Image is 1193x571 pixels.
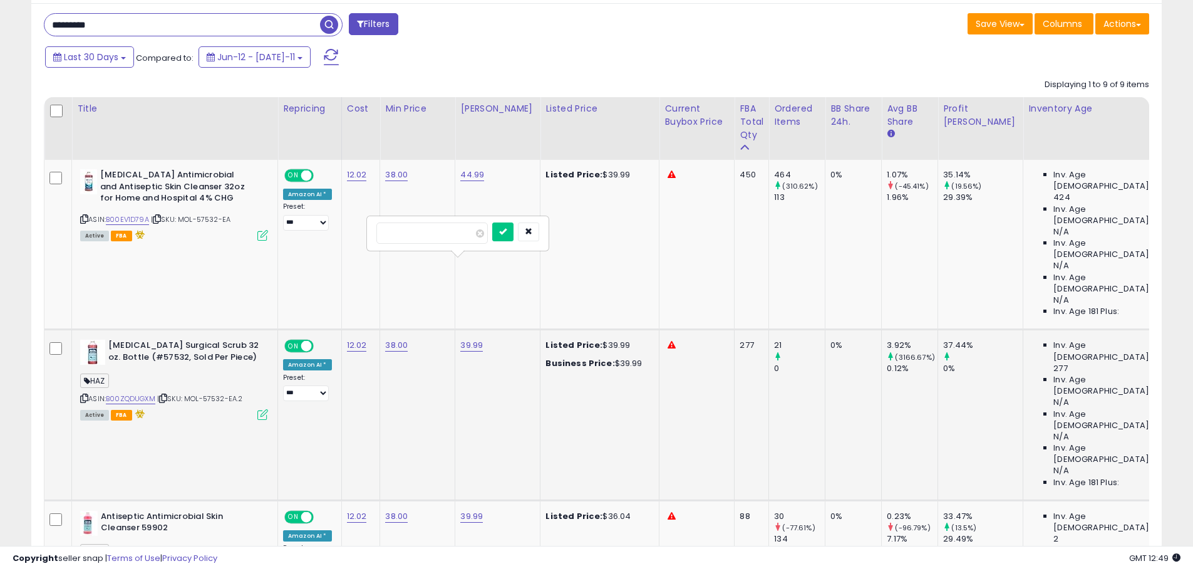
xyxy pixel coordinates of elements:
[157,394,243,404] span: | SKU: MOL-57532-EA.2
[1053,204,1168,226] span: Inv. Age [DEMOGRAPHIC_DATA]:
[740,340,759,351] div: 277
[385,510,408,523] a: 38.00
[830,511,872,522] div: 0%
[943,511,1023,522] div: 33.47%
[347,339,367,352] a: 12.02
[943,533,1023,545] div: 29.49%
[887,102,932,128] div: Avg BB Share
[385,339,408,352] a: 38.00
[774,533,825,545] div: 134
[1053,443,1168,465] span: Inv. Age [DEMOGRAPHIC_DATA]-180:
[1053,306,1119,317] span: Inv. Age 181 Plus:
[774,102,820,128] div: Ordered Items
[545,102,654,115] div: Listed Price
[80,410,109,421] span: All listings currently available for purchase on Amazon
[106,214,149,225] a: B00EV1D79A
[1053,511,1168,533] span: Inv. Age [DEMOGRAPHIC_DATA]:
[774,340,825,351] div: 21
[943,102,1018,128] div: Profit [PERSON_NAME]
[1129,552,1180,564] span: 2025-08-11 12:49 GMT
[80,374,109,388] span: HAZ
[107,552,160,564] a: Terms of Use
[895,181,928,191] small: (-45.41%)
[740,169,759,181] div: 450
[887,128,894,140] small: Avg BB Share.
[312,170,332,181] span: OFF
[1035,13,1093,34] button: Columns
[460,339,483,352] a: 39.99
[80,340,105,365] img: 41BRYWeR9WL._SL40_.jpg
[1095,13,1149,34] button: Actions
[13,553,217,565] div: seller snap | |
[943,169,1023,181] div: 35.14%
[132,230,145,239] i: hazardous material
[100,169,252,207] b: [MEDICAL_DATA] Antimicrobial and Antiseptic Skin Cleanser 32oz for Home and Hospital 4% CHG
[943,363,1023,374] div: 0%
[45,46,134,68] button: Last 30 Days
[106,394,155,404] a: B00ZQDUGXM
[895,523,930,533] small: (-96.79%)
[545,510,602,522] b: Listed Price:
[664,102,729,128] div: Current Buybox Price
[460,169,484,181] a: 44.99
[151,214,230,224] span: | SKU: MOL-57532-EA
[312,511,332,522] span: OFF
[283,202,332,231] div: Preset:
[830,102,876,128] div: BB Share 24h.
[460,102,535,115] div: [PERSON_NAME]
[108,340,261,366] b: [MEDICAL_DATA] Surgical Scrub 32 oz. Bottle (#57532, Sold Per Piece)
[1053,477,1119,488] span: Inv. Age 181 Plus:
[1053,272,1168,295] span: Inv. Age [DEMOGRAPHIC_DATA]-180:
[80,511,98,536] img: 31PKid+7OpL._SL40_.jpg
[162,552,217,564] a: Privacy Policy
[13,552,58,564] strong: Copyright
[283,102,336,115] div: Repricing
[286,511,301,522] span: ON
[968,13,1033,34] button: Save View
[830,340,872,351] div: 0%
[782,523,815,533] small: (-77.61%)
[1053,295,1068,306] span: N/A
[1045,79,1149,91] div: Displaying 1 to 9 of 9 items
[545,169,649,181] div: $39.99
[64,51,118,63] span: Last 30 Days
[774,192,825,203] div: 113
[77,102,272,115] div: Title
[545,358,649,369] div: $39.99
[740,511,759,522] div: 88
[283,530,332,542] div: Amazon AI *
[545,340,649,351] div: $39.99
[1053,374,1168,397] span: Inv. Age [DEMOGRAPHIC_DATA]:
[283,359,332,370] div: Amazon AI *
[101,511,253,537] b: Antiseptic Antimicrobial Skin Cleanser 59902
[347,510,367,523] a: 12.02
[283,374,332,402] div: Preset:
[199,46,311,68] button: Jun-12 - [DATE]-11
[545,511,649,522] div: $36.04
[347,102,375,115] div: Cost
[887,192,937,203] div: 1.96%
[347,169,367,181] a: 12.02
[1053,192,1070,203] span: 424
[1053,340,1168,362] span: Inv. Age [DEMOGRAPHIC_DATA]:
[80,169,97,194] img: 314XLYhy4+L._SL40_.jpg
[111,410,132,421] span: FBA
[895,352,935,362] small: (3166.67%)
[111,231,132,241] span: FBA
[782,181,817,191] small: (310.62%)
[217,51,295,63] span: Jun-12 - [DATE]-11
[545,169,602,181] b: Listed Price:
[286,170,301,181] span: ON
[1053,363,1067,374] span: 277
[460,510,483,523] a: 39.99
[774,511,825,522] div: 30
[286,341,301,352] span: ON
[80,231,109,241] span: All listings currently available for purchase on Amazon
[385,169,408,181] a: 38.00
[887,363,937,374] div: 0.12%
[312,341,332,352] span: OFF
[1053,226,1068,238] span: N/A
[1053,431,1068,443] span: N/A
[951,523,976,533] small: (13.5%)
[1053,238,1168,260] span: Inv. Age [DEMOGRAPHIC_DATA]:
